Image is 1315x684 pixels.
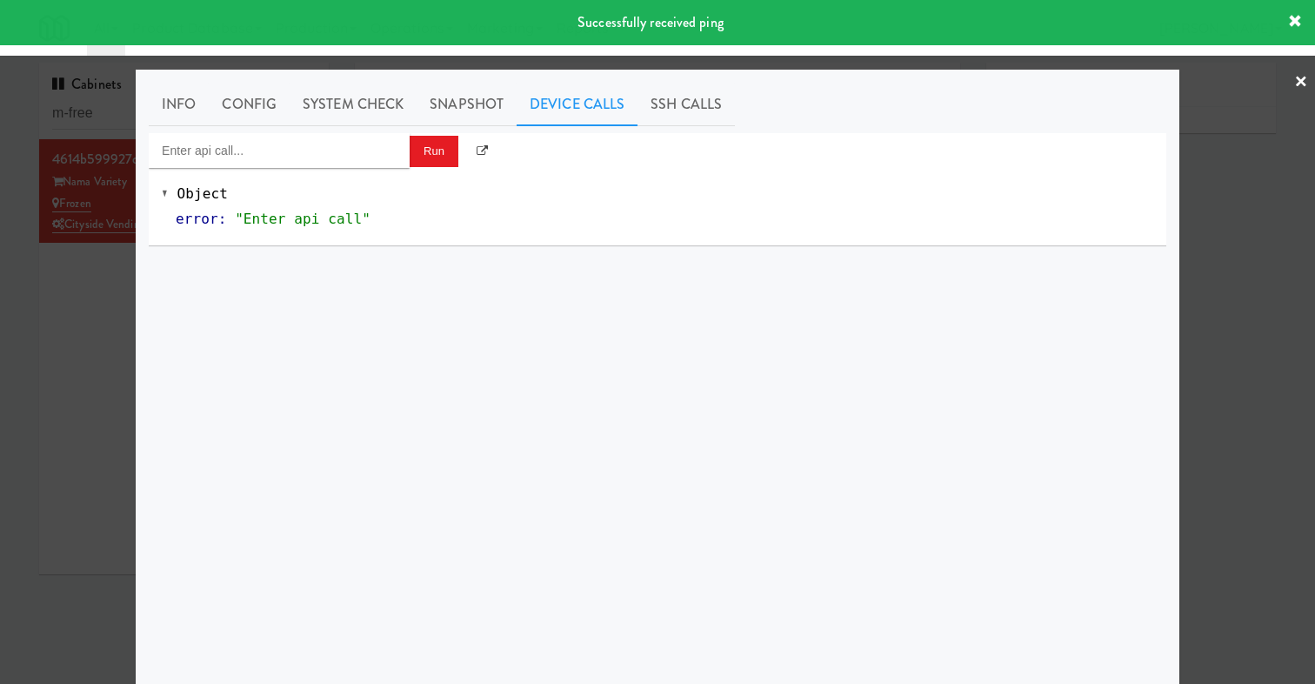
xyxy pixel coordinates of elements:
[290,83,417,126] a: System Check
[517,83,637,126] a: Device Calls
[417,83,517,126] a: Snapshot
[176,211,218,227] span: error
[218,211,227,227] span: :
[149,83,209,126] a: Info
[577,12,724,32] span: Successfully received ping
[177,185,228,202] span: Object
[637,83,735,126] a: SSH Calls
[235,211,370,227] span: "Enter api call"
[1294,56,1308,110] a: ×
[149,133,410,168] input: Enter api call...
[209,83,290,126] a: Config
[410,136,458,167] button: Run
